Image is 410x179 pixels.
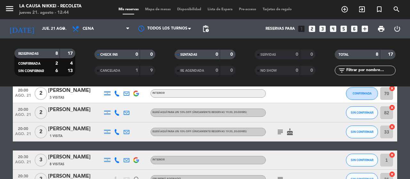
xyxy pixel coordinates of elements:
strong: 8 [376,52,378,57]
span: RESERVADAS [18,52,39,55]
button: SIN CONFIRMAR [346,126,378,138]
i: filter_list [338,67,346,74]
strong: 4 [70,61,74,66]
span: 3 Visitas [50,95,64,100]
span: Cena [83,27,94,31]
strong: 8 [55,51,58,56]
button: CONFIRMADA [346,87,378,100]
span: 20:00 [15,125,31,132]
span: SENTADAS [180,53,197,56]
strong: 6 [55,69,58,73]
strong: 0 [135,52,138,57]
i: add_circle_outline [341,5,348,13]
button: SIN CONFIRMAR [346,106,378,119]
img: google-logo.png [133,157,139,163]
i: looks_4 [329,25,337,33]
span: 2 [35,126,47,138]
span: SIN CONFIRMAR [351,111,373,114]
strong: 17 [388,52,394,57]
span: pending_actions [202,25,209,33]
i: cancel [389,171,395,177]
strong: 1 [135,68,138,73]
strong: 0 [296,68,298,73]
i: cancel [389,152,395,158]
strong: 0 [150,52,154,57]
strong: 13 [68,69,74,73]
img: google-logo.png [133,91,139,96]
span: CHECK INS [100,53,118,56]
span: print [377,25,385,33]
i: add_box [361,25,369,33]
span: 20:00 [15,86,31,94]
i: [DATE] [5,22,39,36]
span: Elegí aquí para un 10% OFF (Únicamente reservas 19:30, 20:00hrs) [152,130,247,133]
i: arrow_drop_down [60,25,67,33]
strong: 2 [55,61,58,66]
span: Pre-acceso [236,8,259,11]
span: 8 Visitas [50,162,64,167]
span: 1 Visita [50,134,62,139]
span: TOTAL [339,53,348,56]
span: Elegí aquí para un 10% OFF (Únicamente reservas 19:30, 20:00hrs) [152,111,247,114]
strong: 0 [310,68,314,73]
span: 2 [35,106,47,119]
i: cancel [389,124,395,130]
span: CANCELADA [100,69,120,72]
span: Mis reservas [115,8,142,11]
span: SIN CONFIRMAR [351,158,373,162]
span: 20:30 [15,153,31,160]
i: cancel [389,85,395,92]
i: turned_in_not [375,5,383,13]
span: CONFIRMADA [353,92,372,95]
span: ago. 21 [15,132,31,139]
span: 3 [35,154,47,167]
span: RE AGENDADA [180,69,204,72]
i: menu [5,4,14,13]
input: Filtrar por nombre... [346,67,395,74]
span: NO SHOW [260,69,277,72]
strong: 0 [296,52,298,57]
i: cake [286,128,294,136]
i: exit_to_app [358,5,366,13]
i: power_settings_new [393,25,401,33]
span: ago. 21 [15,160,31,167]
span: SIN CONFIRMAR [351,130,373,134]
span: Reservas para [266,27,295,31]
div: [PERSON_NAME] [48,106,102,114]
span: SERVIDAS [260,53,276,56]
span: INTERIOR [152,159,165,161]
div: La Causa Nikkei - Recoleta [19,3,82,10]
div: [PERSON_NAME] [48,86,102,95]
span: ago. 21 [15,113,31,120]
div: LOG OUT [389,19,405,38]
i: cancel [389,104,395,111]
strong: 0 [216,68,218,73]
i: looks_5 [340,25,348,33]
span: Disponibilidad [174,8,204,11]
span: ago. 21 [15,94,31,101]
div: [PERSON_NAME] [48,153,102,161]
div: jueves 21. agosto - 12:44 [19,10,82,16]
i: looks_one [297,25,306,33]
span: Mapa de mesas [142,8,174,11]
span: 2 [35,87,47,100]
button: SIN CONFIRMAR [346,154,378,167]
span: SIN CONFIRMAR [18,69,44,73]
i: subject [276,128,284,136]
div: [PERSON_NAME] [48,125,102,133]
span: 20:00 [15,105,31,113]
span: CONFIRMADA [18,62,40,65]
i: looks_two [308,25,316,33]
strong: 0 [310,52,314,57]
i: search [393,5,400,13]
span: Tarjetas de regalo [259,8,295,11]
span: Lista de Espera [204,8,236,11]
i: looks_6 [350,25,358,33]
span: INTERIOR [152,92,165,94]
strong: 9 [150,68,154,73]
button: menu [5,4,14,16]
strong: 0 [230,52,234,57]
strong: 0 [216,52,218,57]
strong: 0 [230,68,234,73]
i: looks_3 [318,25,327,33]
